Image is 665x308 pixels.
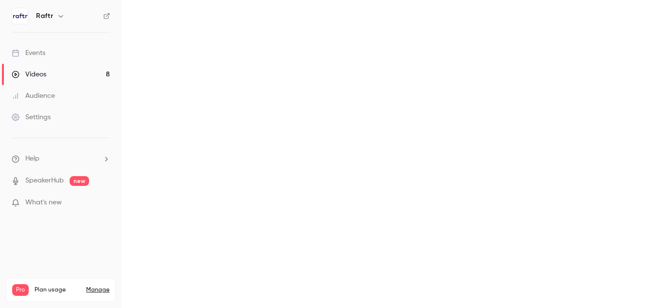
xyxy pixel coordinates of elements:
div: Audience [12,91,55,101]
span: Pro [12,284,29,296]
a: Manage [86,286,110,294]
li: help-dropdown-opener [12,154,110,164]
a: SpeakerHub [25,176,64,186]
img: Raftr [12,8,28,24]
div: Settings [12,112,51,122]
div: Events [12,48,45,58]
span: What's new [25,198,62,208]
span: new [70,176,89,186]
span: Plan usage [35,286,80,294]
h6: Raftr [36,11,53,21]
div: Videos [12,70,46,79]
span: Help [25,154,39,164]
